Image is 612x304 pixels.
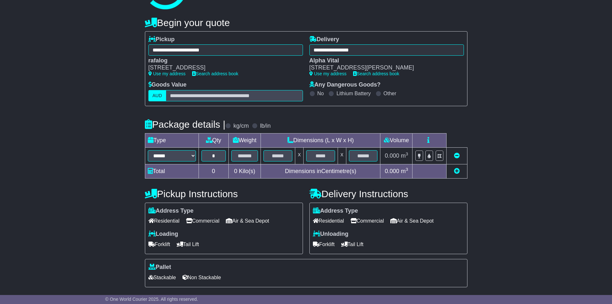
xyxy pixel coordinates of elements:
[313,239,335,249] span: Forklift
[148,64,297,71] div: [STREET_ADDRESS]
[177,239,199,249] span: Tail Lift
[341,239,364,249] span: Tail Lift
[317,90,324,97] label: No
[148,216,180,226] span: Residential
[148,71,186,76] a: Use my address
[350,216,384,226] span: Commercial
[148,231,178,238] label: Loading
[313,207,358,215] label: Address Type
[406,167,408,172] sup: 3
[385,168,399,174] span: 0.000
[145,189,303,199] h4: Pickup Instructions
[384,90,396,97] label: Other
[148,36,175,43] label: Pickup
[199,133,228,147] td: Qty
[401,168,408,174] span: m
[309,71,347,76] a: Use my address
[148,57,297,64] div: rafalog
[233,123,249,130] label: kg/cm
[192,71,238,76] a: Search address book
[186,216,219,226] span: Commercial
[309,64,457,71] div: [STREET_ADDRESS][PERSON_NAME]
[226,216,269,226] span: Air & Sea Depot
[145,17,467,28] h4: Begin your quote
[148,81,187,88] label: Goods Value
[401,152,408,159] span: m
[313,216,344,226] span: Residential
[309,81,381,88] label: Any Dangerous Goods?
[295,147,304,164] td: x
[309,189,467,199] h4: Delivery Instructions
[182,272,221,282] span: Non Stackable
[145,164,199,178] td: Total
[148,90,166,101] label: AUD
[406,152,408,156] sup: 3
[234,168,237,174] span: 0
[261,133,380,147] td: Dimensions (L x W x H)
[454,152,460,159] a: Remove this item
[148,239,170,249] span: Forklift
[336,90,371,97] label: Lithium Battery
[148,207,194,215] label: Address Type
[199,164,228,178] td: 0
[309,36,339,43] label: Delivery
[148,272,176,282] span: Stackable
[145,119,226,130] h4: Package details |
[454,168,460,174] a: Add new item
[228,133,261,147] td: Weight
[390,216,434,226] span: Air & Sea Depot
[148,264,171,271] label: Pallet
[353,71,399,76] a: Search address book
[309,57,457,64] div: Alpha Vital
[105,297,198,302] span: © One World Courier 2025. All rights reserved.
[338,147,346,164] td: x
[145,133,199,147] td: Type
[228,164,261,178] td: Kilo(s)
[261,164,380,178] td: Dimensions in Centimetre(s)
[260,123,271,130] label: lb/in
[380,133,412,147] td: Volume
[313,231,349,238] label: Unloading
[385,152,399,159] span: 0.000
